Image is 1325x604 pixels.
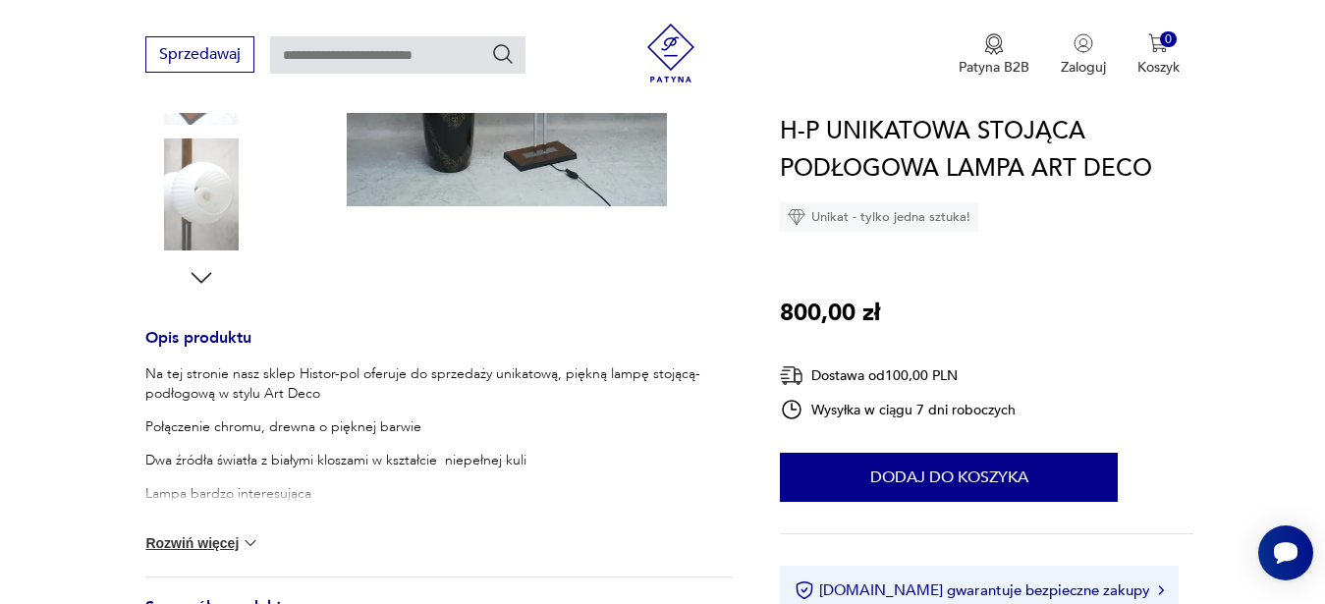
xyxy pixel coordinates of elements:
[145,484,733,504] p: Lampa bardzo interesująca
[145,451,733,470] p: Dwa źródła światła z białymi kloszami w kształcie niepełnej kuli
[241,533,260,553] img: chevron down
[1148,33,1168,53] img: Ikona koszyka
[959,33,1029,77] button: Patyna B2B
[1061,58,1106,77] p: Zaloguj
[1137,33,1180,77] button: 0Koszyk
[780,363,1016,388] div: Dostawa od 100,00 PLN
[145,49,254,63] a: Sprzedawaj
[780,295,880,332] p: 800,00 zł
[780,202,978,232] div: Unikat - tylko jedna sztuka!
[1160,31,1177,48] div: 0
[491,42,515,66] button: Szukaj
[1061,33,1106,77] button: Zaloguj
[1137,58,1180,77] p: Koszyk
[145,417,733,437] p: Połączenie chromu, drewna o pięknej barwie
[1158,585,1164,595] img: Ikona strzałki w prawo
[1074,33,1093,53] img: Ikonka użytkownika
[959,58,1029,77] p: Patyna B2B
[795,580,1163,600] button: [DOMAIN_NAME] gwarantuje bezpieczne zakupy
[145,364,733,404] p: Na tej stronie nasz sklep Histor-pol oferuje do sprzedaży unikatową, piękną lampę stojącą-podłogo...
[984,33,1004,55] img: Ikona medalu
[641,24,700,82] img: Patyna - sklep z meblami i dekoracjami vintage
[145,332,733,364] h3: Opis produktu
[780,453,1118,502] button: Dodaj do koszyka
[795,580,814,600] img: Ikona certyfikatu
[780,113,1193,188] h1: H-P UNIKATOWA STOJĄCA PODŁOGOWA LAMPA ART DECO
[780,363,803,388] img: Ikona dostawy
[1258,525,1313,580] iframe: Smartsupp widget button
[145,138,257,250] img: Zdjęcie produktu H-P UNIKATOWA STOJĄCA PODŁOGOWA LAMPA ART DECO
[788,208,805,226] img: Ikona diamentu
[145,36,254,73] button: Sprzedawaj
[780,398,1016,421] div: Wysyłka w ciągu 7 dni roboczych
[959,33,1029,77] a: Ikona medaluPatyna B2B
[145,533,259,553] button: Rozwiń więcej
